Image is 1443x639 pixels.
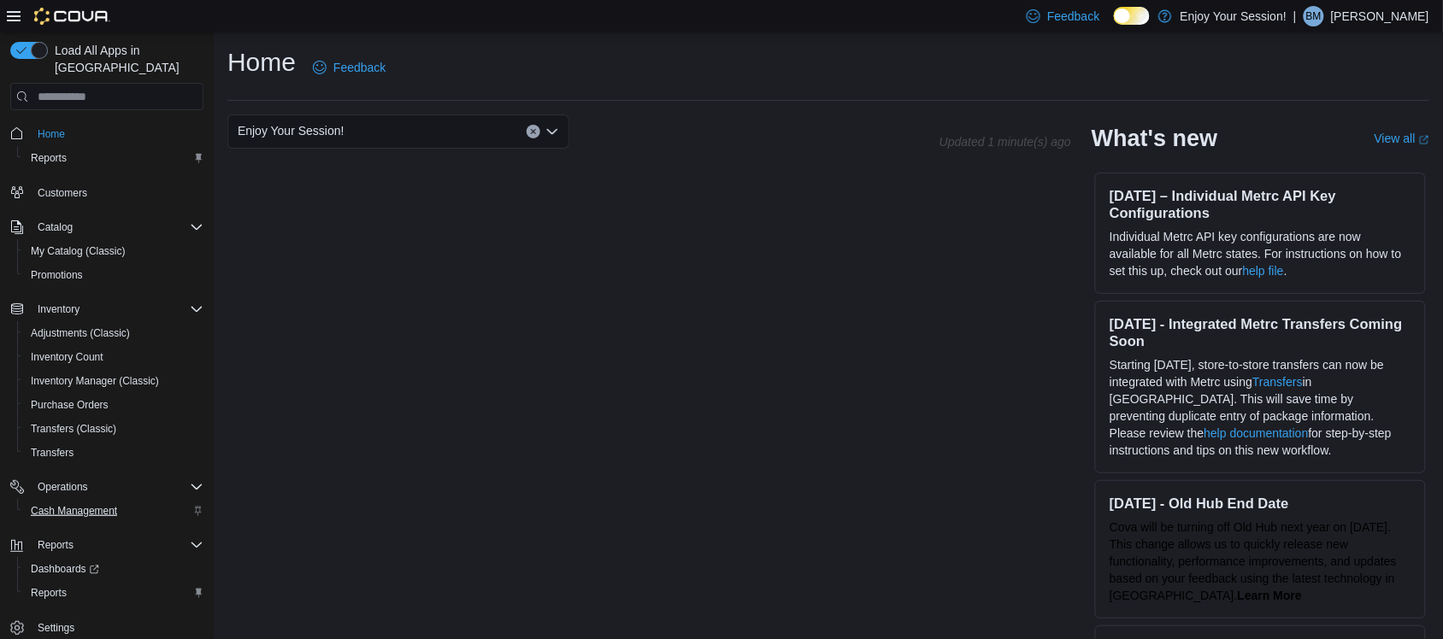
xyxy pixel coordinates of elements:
[238,120,345,141] span: Enjoy Your Session!
[31,299,86,319] button: Inventory
[545,125,559,138] button: Open list of options
[31,268,83,282] span: Promotions
[1110,495,1411,512] h3: [DATE] - Old Hub End Date
[24,395,115,415] a: Purchase Orders
[24,559,106,579] a: Dashboards
[24,419,123,439] a: Transfers (Classic)
[17,239,210,263] button: My Catalog (Classic)
[24,583,203,603] span: Reports
[333,59,386,76] span: Feedback
[1293,6,1297,26] p: |
[38,480,88,494] span: Operations
[31,183,94,203] a: Customers
[31,477,203,497] span: Operations
[31,299,203,319] span: Inventory
[939,135,1071,149] p: Updated 1 minute(s) ago
[31,217,80,237] button: Catalog
[17,393,210,417] button: Purchase Orders
[17,581,210,605] button: Reports
[31,535,80,555] button: Reports
[1331,6,1429,26] p: [PERSON_NAME]
[24,241,133,261] a: My Catalog (Classic)
[24,323,203,343] span: Adjustments (Classic)
[17,557,210,581] a: Dashboards
[31,124,72,144] a: Home
[24,347,110,367] a: Inventory Count
[31,586,67,600] span: Reports
[31,151,67,165] span: Reports
[24,583,74,603] a: Reports
[1419,135,1429,145] svg: External link
[1252,375,1303,389] a: Transfers
[31,504,117,518] span: Cash Management
[31,217,203,237] span: Catalog
[31,374,159,388] span: Inventory Manager (Classic)
[38,127,65,141] span: Home
[1110,228,1411,279] p: Individual Metrc API key configurations are now available for all Metrc states. For instructions ...
[31,244,126,258] span: My Catalog (Classic)
[3,533,210,557] button: Reports
[24,501,203,521] span: Cash Management
[31,122,203,144] span: Home
[1092,125,1217,152] h2: What's new
[1204,426,1309,440] a: help documentation
[1243,264,1284,278] a: help file
[24,241,203,261] span: My Catalog (Classic)
[17,345,210,369] button: Inventory Count
[31,422,116,436] span: Transfers (Classic)
[17,321,210,345] button: Adjustments (Classic)
[38,621,74,635] span: Settings
[38,538,74,552] span: Reports
[1047,8,1099,25] span: Feedback
[17,499,210,523] button: Cash Management
[24,148,74,168] a: Reports
[34,8,110,25] img: Cova
[227,45,296,79] h1: Home
[17,417,210,441] button: Transfers (Classic)
[1110,187,1411,221] h3: [DATE] – Individual Metrc API Key Configurations
[24,265,90,285] a: Promotions
[1181,6,1287,26] p: Enjoy Your Session!
[3,215,210,239] button: Catalog
[3,120,210,145] button: Home
[31,326,130,340] span: Adjustments (Classic)
[3,475,210,499] button: Operations
[31,398,109,412] span: Purchase Orders
[24,559,203,579] span: Dashboards
[24,148,203,168] span: Reports
[24,371,203,391] span: Inventory Manager (Classic)
[1306,6,1322,26] span: BM
[1114,7,1150,25] input: Dark Mode
[31,446,74,460] span: Transfers
[17,369,210,393] button: Inventory Manager (Classic)
[24,443,80,463] a: Transfers
[31,618,81,638] a: Settings
[38,220,73,234] span: Catalog
[48,42,203,76] span: Load All Apps in [GEOGRAPHIC_DATA]
[31,617,203,638] span: Settings
[24,265,203,285] span: Promotions
[38,302,80,316] span: Inventory
[17,441,210,465] button: Transfers
[31,562,99,576] span: Dashboards
[1304,6,1324,26] div: Bryan Muise
[24,419,203,439] span: Transfers (Classic)
[1375,132,1429,145] a: View allExternal link
[306,50,392,85] a: Feedback
[1110,520,1397,602] span: Cova will be turning off Old Hub next year on [DATE]. This change allows us to quickly release ne...
[3,297,210,321] button: Inventory
[1110,356,1411,459] p: Starting [DATE], store-to-store transfers can now be integrated with Metrc using in [GEOGRAPHIC_D...
[17,263,210,287] button: Promotions
[24,443,203,463] span: Transfers
[1238,589,1302,602] strong: Learn More
[17,146,210,170] button: Reports
[31,182,203,203] span: Customers
[31,350,103,364] span: Inventory Count
[24,347,203,367] span: Inventory Count
[527,125,540,138] button: Clear input
[24,371,166,391] a: Inventory Manager (Classic)
[24,323,137,343] a: Adjustments (Classic)
[31,477,95,497] button: Operations
[24,395,203,415] span: Purchase Orders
